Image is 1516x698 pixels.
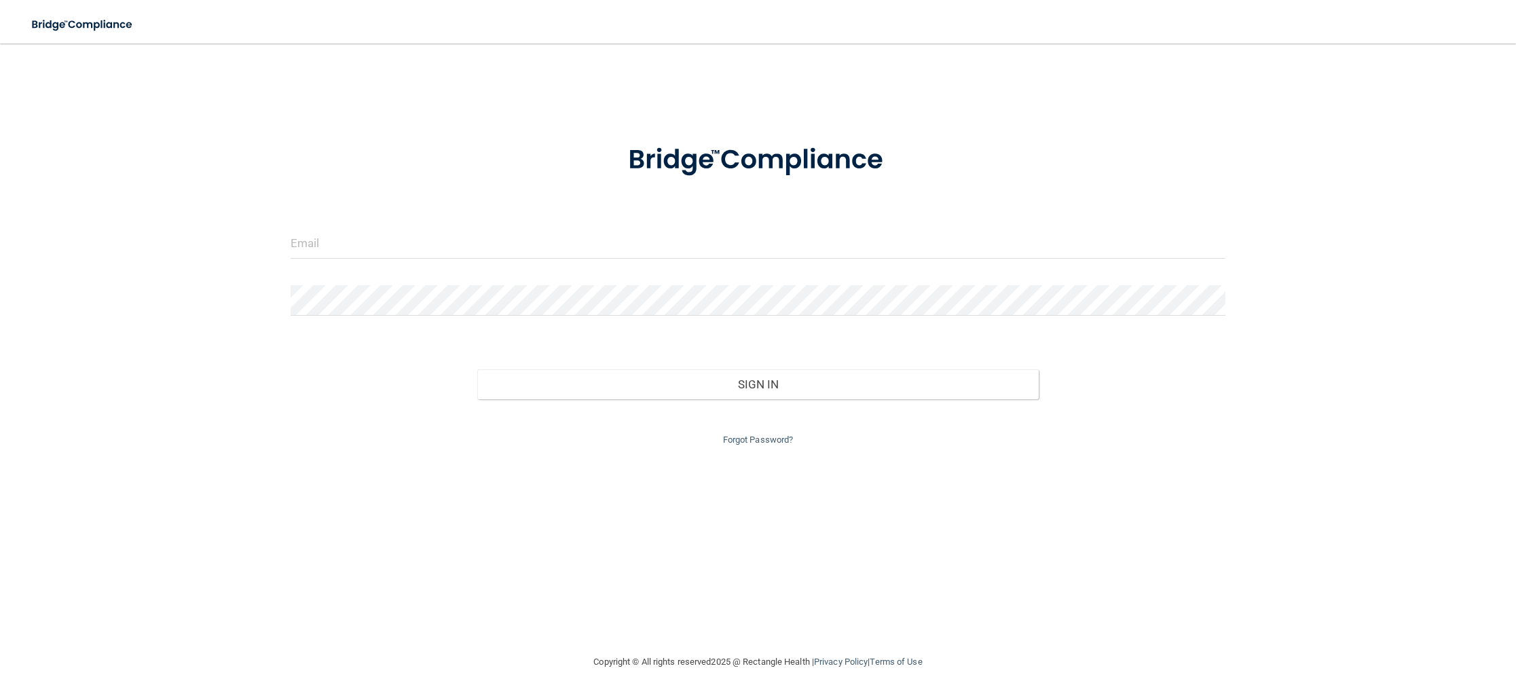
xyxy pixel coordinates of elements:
[723,435,794,445] a: Forgot Password?
[291,228,1226,259] input: Email
[511,640,1006,684] div: Copyright © All rights reserved 2025 @ Rectangle Health | |
[814,657,868,667] a: Privacy Policy
[870,657,922,667] a: Terms of Use
[20,11,145,39] img: bridge_compliance_login_screen.278c3ca4.svg
[600,125,917,196] img: bridge_compliance_login_screen.278c3ca4.svg
[477,369,1039,399] button: Sign In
